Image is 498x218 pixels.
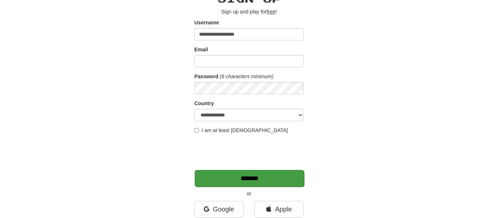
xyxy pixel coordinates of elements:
[194,73,218,80] label: Password
[194,201,244,218] a: Google
[194,128,199,133] input: I am at least [DEMOGRAPHIC_DATA]
[194,127,288,134] label: I am at least [DEMOGRAPHIC_DATA]
[194,46,208,53] label: Email
[220,74,273,79] em: (6 characters minimum)
[194,8,304,15] p: Sign up and play for !
[194,138,305,166] iframe: reCAPTCHA
[266,9,275,15] u: free
[194,190,304,197] p: or
[194,100,214,107] label: Country
[194,19,219,26] label: Username
[254,201,304,218] a: Apple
